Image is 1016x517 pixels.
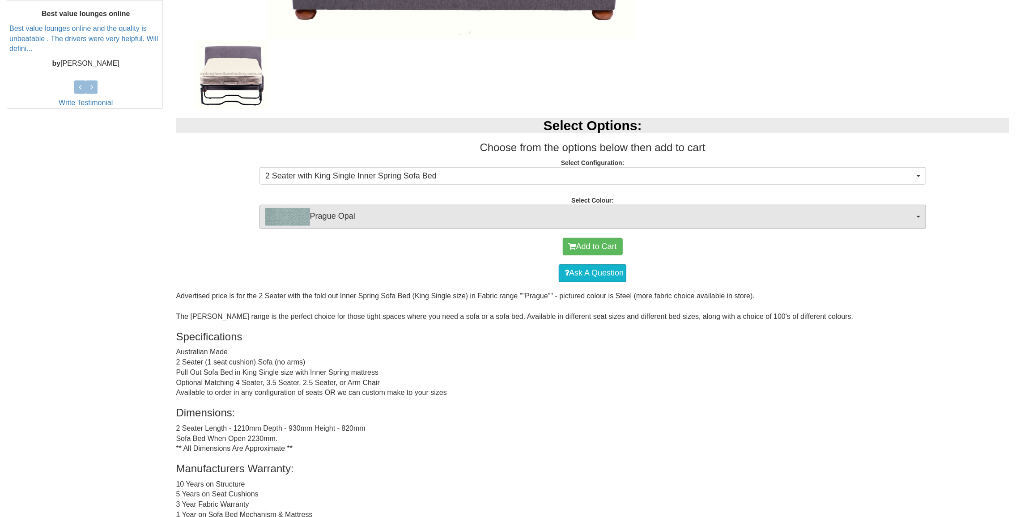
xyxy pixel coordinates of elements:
a: Best value lounges online and the quality is unbeatable . The drivers were very helpful. Will def... [9,25,158,53]
button: Prague OpalPrague Opal [259,205,926,229]
b: by [52,59,61,67]
h3: Manufacturers Warranty: [176,463,1010,475]
p: [PERSON_NAME] [9,59,162,69]
b: Best value lounges online [42,10,130,17]
h3: Choose from the options below then add to cart [176,142,1010,153]
strong: Select Configuration: [561,159,625,166]
span: 2 Seater with King Single Inner Spring Sofa Bed [265,170,914,182]
a: Ask A Question [559,264,626,282]
b: Select Options: [544,118,642,133]
h3: Dimensions: [176,407,1010,419]
h3: Specifications [176,331,1010,343]
span: Prague Opal [265,208,914,226]
button: Add to Cart [563,238,623,256]
button: 2 Seater with King Single Inner Spring Sofa Bed [259,167,926,185]
a: Write Testimonial [59,99,113,106]
strong: Select Colour: [571,197,614,204]
img: Prague Opal [265,208,310,226]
